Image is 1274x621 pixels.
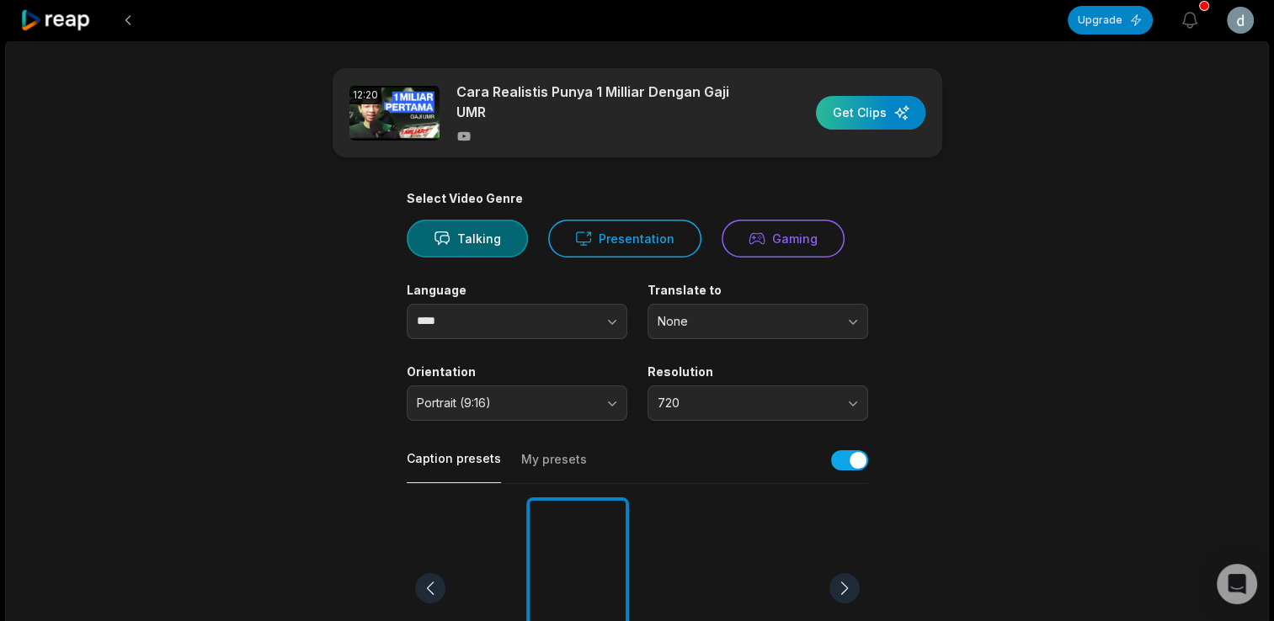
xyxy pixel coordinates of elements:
[648,304,868,339] button: None
[648,364,868,379] label: Resolution
[407,283,627,298] label: Language
[1068,6,1153,34] button: Upgrade
[456,82,747,122] p: Cara Realistis Punya 1 Milliar Dengan Gaji UMR
[548,220,701,257] button: Presentation
[407,220,528,257] button: Talking
[417,395,594,411] span: Portrait (9:16)
[658,314,834,329] span: None
[407,364,627,379] label: Orientation
[1217,564,1257,604] div: Open Intercom Messenger
[407,450,501,483] button: Caption presets
[349,86,381,104] div: 12:20
[722,220,845,257] button: Gaming
[407,191,868,206] div: Select Video Genre
[407,385,627,421] button: Portrait (9:16)
[658,395,834,411] span: 720
[648,385,868,421] button: 720
[648,283,868,298] label: Translate to
[521,451,587,483] button: My presets
[816,96,925,130] button: Get Clips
